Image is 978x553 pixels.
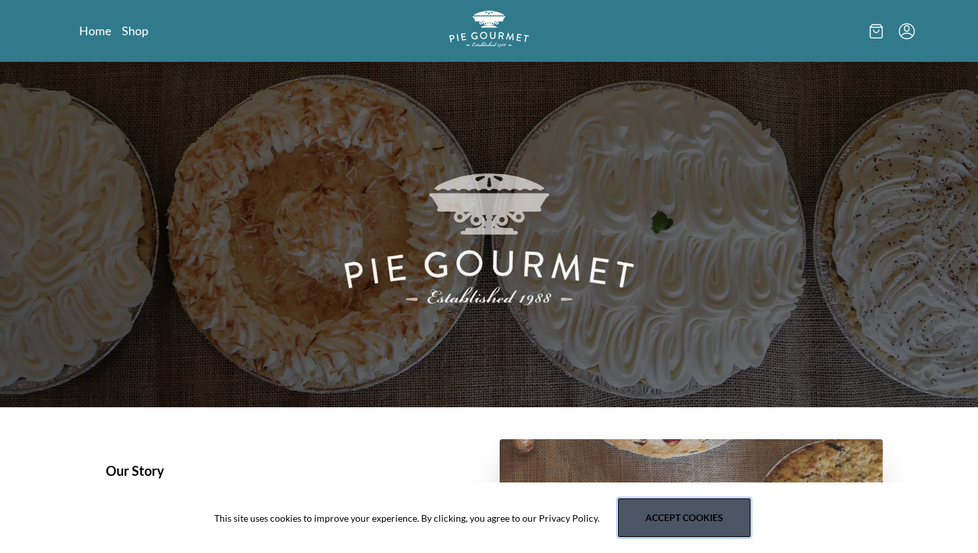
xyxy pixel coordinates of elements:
a: Logo [449,11,529,51]
a: Shop [122,23,148,39]
img: logo [449,11,529,47]
a: Home [79,23,111,39]
span: This site uses cookies to improve your experience. By clicking, you agree to our Privacy Policy. [214,511,599,525]
button: Menu [899,23,915,39]
h1: Our Story [106,461,468,480]
button: Accept cookies [618,498,750,537]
